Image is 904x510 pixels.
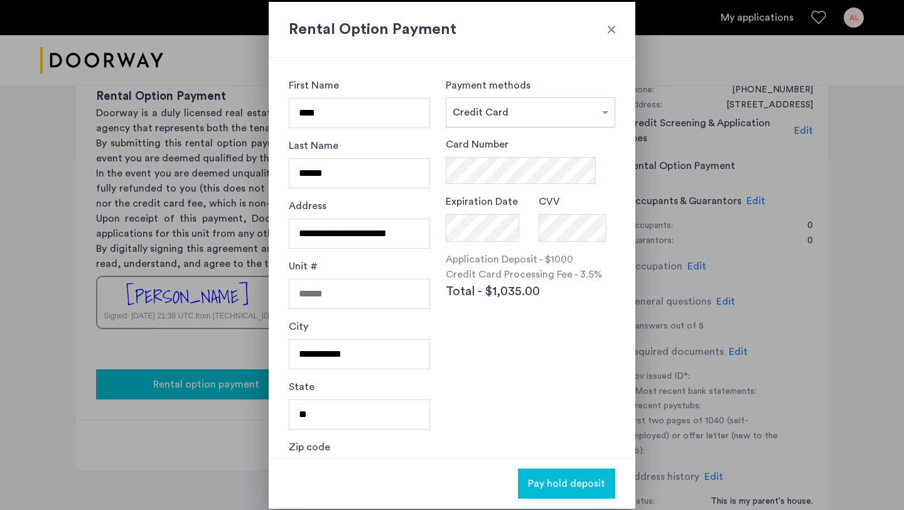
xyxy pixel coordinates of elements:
p: Credit Card Processing Fee - 3.5% [446,267,615,282]
p: Application Deposit - $1000 [446,252,615,267]
h2: Rental Option Payment [289,18,615,41]
button: button [518,469,615,499]
label: Expiration Date [446,194,518,209]
label: Payment methods [446,80,530,90]
label: Address [289,198,326,214]
label: Zip code [289,440,330,455]
span: Total - $1,035.00 [446,282,540,301]
span: Pay hold deposit [528,476,605,491]
label: Card Number [446,137,508,152]
label: Last Name [289,138,338,153]
span: Credit Card [453,107,508,117]
label: First Name [289,78,339,93]
label: City [289,319,308,334]
label: State [289,379,315,394]
label: CVV [539,194,560,209]
label: Unit # [289,259,318,274]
